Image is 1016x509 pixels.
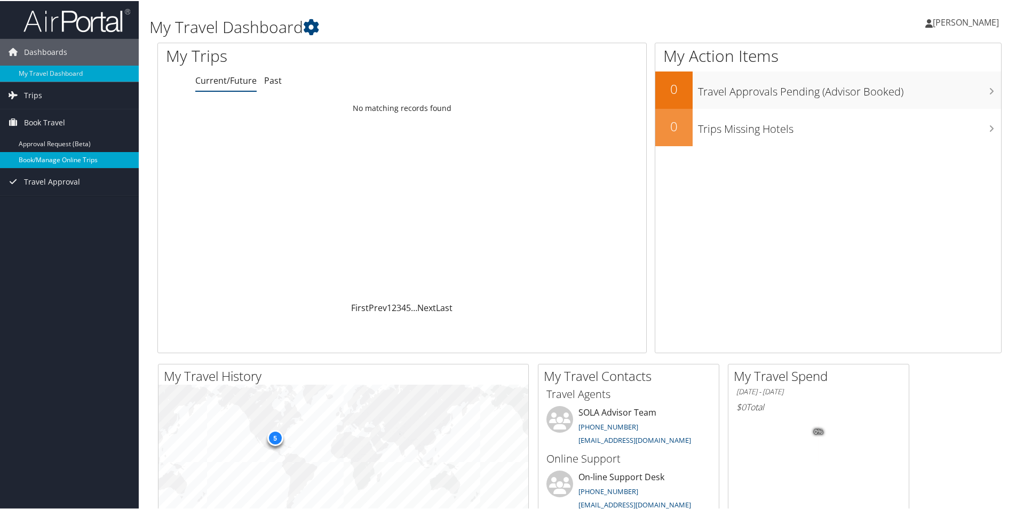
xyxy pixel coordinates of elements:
h1: My Action Items [655,44,1001,66]
img: airportal-logo.png [23,7,130,32]
a: Last [436,301,453,313]
a: [EMAIL_ADDRESS][DOMAIN_NAME] [578,499,691,508]
a: 5 [406,301,411,313]
td: No matching records found [158,98,646,117]
div: 5 [267,429,283,445]
h2: My Travel History [164,366,528,384]
li: SOLA Advisor Team [541,405,716,449]
a: 1 [387,301,392,313]
a: First [351,301,369,313]
span: Dashboards [24,38,67,65]
h3: Travel Agents [546,386,711,401]
a: 3 [396,301,401,313]
a: [EMAIL_ADDRESS][DOMAIN_NAME] [578,434,691,444]
a: Prev [369,301,387,313]
h1: My Travel Dashboard [149,15,723,37]
a: 0Travel Approvals Pending (Advisor Booked) [655,70,1001,108]
h2: 0 [655,79,693,97]
a: Next [417,301,436,313]
a: Past [264,74,282,85]
h1: My Trips [166,44,435,66]
a: 4 [401,301,406,313]
h2: My Travel Spend [734,366,909,384]
tspan: 0% [814,428,823,434]
a: Current/Future [195,74,257,85]
h2: 0 [655,116,693,134]
a: [PERSON_NAME] [925,5,1010,37]
a: 0Trips Missing Hotels [655,108,1001,145]
span: … [411,301,417,313]
h3: Travel Approvals Pending (Advisor Booked) [698,78,1001,98]
h6: [DATE] - [DATE] [736,386,901,396]
h2: My Travel Contacts [544,366,719,384]
span: Travel Approval [24,168,80,194]
a: 2 [392,301,396,313]
h6: Total [736,400,901,412]
h3: Trips Missing Hotels [698,115,1001,136]
a: [PHONE_NUMBER] [578,421,638,431]
span: $0 [736,400,746,412]
a: [PHONE_NUMBER] [578,486,638,495]
h3: Online Support [546,450,711,465]
span: Book Travel [24,108,65,135]
span: Trips [24,81,42,108]
span: [PERSON_NAME] [933,15,999,27]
